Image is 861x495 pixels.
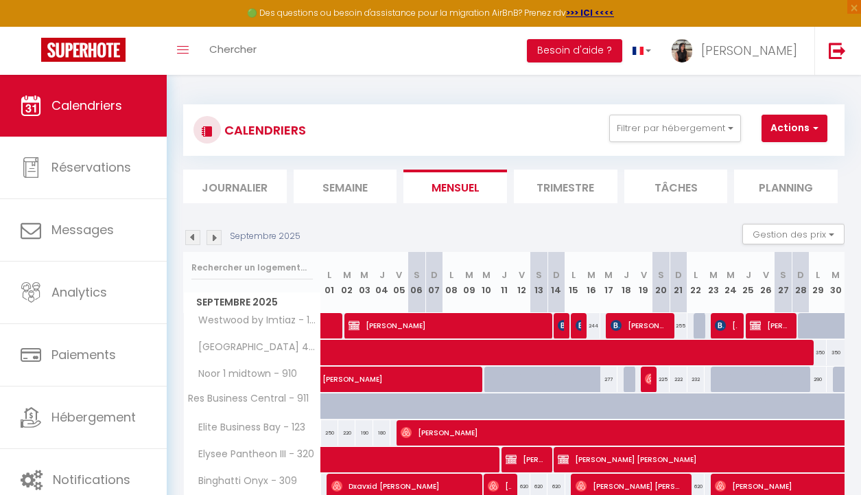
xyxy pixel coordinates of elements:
[321,252,338,313] th: 01
[611,312,668,338] span: [PERSON_NAME]
[757,252,774,313] th: 26
[734,170,838,203] li: Planning
[672,39,692,62] img: ...
[338,252,355,313] th: 02
[199,27,267,75] a: Chercher
[355,420,373,446] div: 190
[571,268,576,281] abbr: L
[209,42,257,56] span: Chercher
[502,268,507,281] abbr: J
[576,312,581,338] span: [PERSON_NAME]
[558,312,563,338] span: [PERSON_NAME]
[186,393,309,404] span: Res Business Central - 911
[617,252,635,313] th: 18
[530,252,547,313] th: 13
[715,312,738,338] span: [PERSON_NAME]
[373,420,390,446] div: 180
[431,268,438,281] abbr: D
[694,268,698,281] abbr: L
[449,268,453,281] abbr: L
[425,252,443,313] th: 07
[338,420,355,446] div: 220
[624,170,728,203] li: Tâches
[831,268,840,281] abbr: M
[465,268,473,281] abbr: M
[582,252,600,313] th: 16
[360,268,368,281] abbr: M
[547,252,565,313] th: 14
[553,268,560,281] abbr: D
[829,42,846,59] img: logout
[587,268,595,281] abbr: M
[41,38,126,62] img: Super Booking
[705,252,722,313] th: 23
[527,39,622,62] button: Besoin d'aide ?
[670,313,687,338] div: 255
[294,170,397,203] li: Semaine
[609,115,741,142] button: Filtrer par hébergement
[316,367,333,393] a: [PERSON_NAME]
[343,268,351,281] abbr: M
[53,471,130,488] span: Notifications
[186,340,323,355] span: [GEOGRAPHIC_DATA] 43 - 807
[740,252,757,313] th: 25
[780,268,786,281] abbr: S
[51,284,107,301] span: Analytics
[762,115,827,142] button: Actions
[373,252,390,313] th: 04
[183,170,287,203] li: Journalier
[51,159,131,176] span: Réservations
[495,252,512,313] th: 11
[221,115,306,146] h3: CALENDRIERS
[652,367,670,392] div: 225
[687,252,705,313] th: 22
[321,420,338,446] div: 250
[722,252,740,313] th: 24
[750,312,790,338] span: [PERSON_NAME]
[327,268,331,281] abbr: L
[816,268,820,281] abbr: L
[186,420,309,435] span: Elite Business Bay - 123
[635,252,652,313] th: 19
[566,7,614,19] a: >>> ICI <<<<
[624,268,629,281] abbr: J
[746,268,751,281] abbr: J
[355,252,373,313] th: 03
[322,359,606,385] span: [PERSON_NAME]
[477,252,495,313] th: 10
[51,346,116,363] span: Paiements
[506,446,545,472] span: [PERSON_NAME]
[652,252,670,313] th: 20
[403,170,507,203] li: Mensuel
[641,268,647,281] abbr: V
[519,268,525,281] abbr: V
[675,268,682,281] abbr: D
[797,268,804,281] abbr: D
[810,252,827,313] th: 29
[604,268,613,281] abbr: M
[482,268,491,281] abbr: M
[827,252,845,313] th: 30
[582,313,600,338] div: 244
[514,170,617,203] li: Trimestre
[701,42,797,59] span: [PERSON_NAME]
[670,367,687,392] div: 222
[565,252,582,313] th: 15
[51,97,122,114] span: Calendriers
[443,252,460,313] th: 08
[763,268,769,281] abbr: V
[51,221,114,238] span: Messages
[742,224,845,244] button: Gestion des prix
[658,268,664,281] abbr: S
[396,268,402,281] abbr: V
[186,313,323,328] span: Westwood by Imtiaz - 1006
[186,367,300,382] span: Noor 1 midtown - 910
[460,252,477,313] th: 09
[186,474,300,489] span: Binghatti Onyx - 309
[792,252,809,313] th: 28
[709,268,718,281] abbr: M
[230,230,300,243] p: Septembre 2025
[51,408,136,426] span: Hébergement
[600,252,617,313] th: 17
